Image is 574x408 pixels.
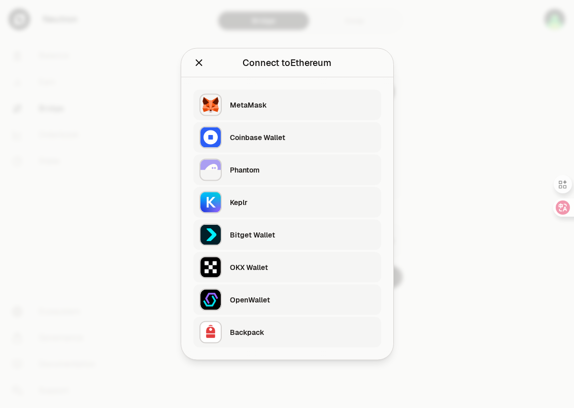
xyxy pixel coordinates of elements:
[199,191,222,214] img: Keplr
[193,122,381,153] button: Coinbase WalletCoinbase Wallet
[193,252,381,283] button: OKX WalletOKX Wallet
[199,289,222,311] img: OpenWallet
[230,230,375,240] div: Bitget Wallet
[193,90,381,120] button: MetaMaskMetaMask
[230,132,375,143] div: Coinbase Wallet
[243,56,331,70] div: Connect to Ethereum
[230,165,375,175] div: Phantom
[230,100,375,110] div: MetaMask
[193,155,381,185] button: PhantomPhantom
[230,262,375,273] div: OKX Wallet
[193,285,381,315] button: OpenWalletOpenWallet
[193,220,381,250] button: Bitget WalletBitget Wallet
[199,224,222,246] img: Bitget Wallet
[230,295,375,305] div: OpenWallet
[193,56,205,70] button: Close
[230,327,375,337] div: Backpack
[199,126,222,149] img: Coinbase Wallet
[199,321,222,344] img: Backpack
[199,94,222,116] img: MetaMask
[193,187,381,218] button: KeplrKeplr
[199,159,222,181] img: Phantom
[193,317,381,348] button: BackpackBackpack
[199,256,222,279] img: OKX Wallet
[230,197,375,208] div: Keplr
